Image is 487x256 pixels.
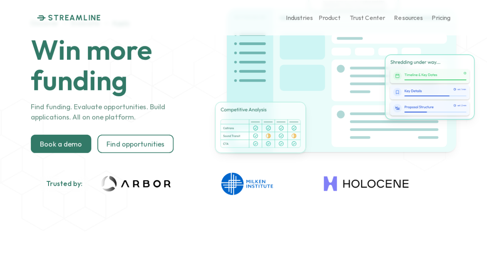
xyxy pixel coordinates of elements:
[48,13,101,22] p: STREAMLINE
[31,135,91,153] a: Book a demo
[432,14,450,21] p: Pricing
[319,14,340,21] p: Product
[394,14,423,21] p: Resources
[394,11,423,25] a: Resources
[286,14,313,21] p: Industries
[37,13,101,22] a: STREAMLINE
[40,140,82,148] p: Book a demo
[31,34,224,95] h1: Win more funding
[107,140,164,148] p: Find opportunities
[350,11,385,25] a: Trust Center
[432,11,450,25] a: Pricing
[350,14,385,21] p: Trust Center
[46,179,82,188] h2: Trusted by:
[97,135,174,153] a: Find opportunities
[31,102,204,122] p: Find funding. Evaluate opportunities. Build applications. All on one platform.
